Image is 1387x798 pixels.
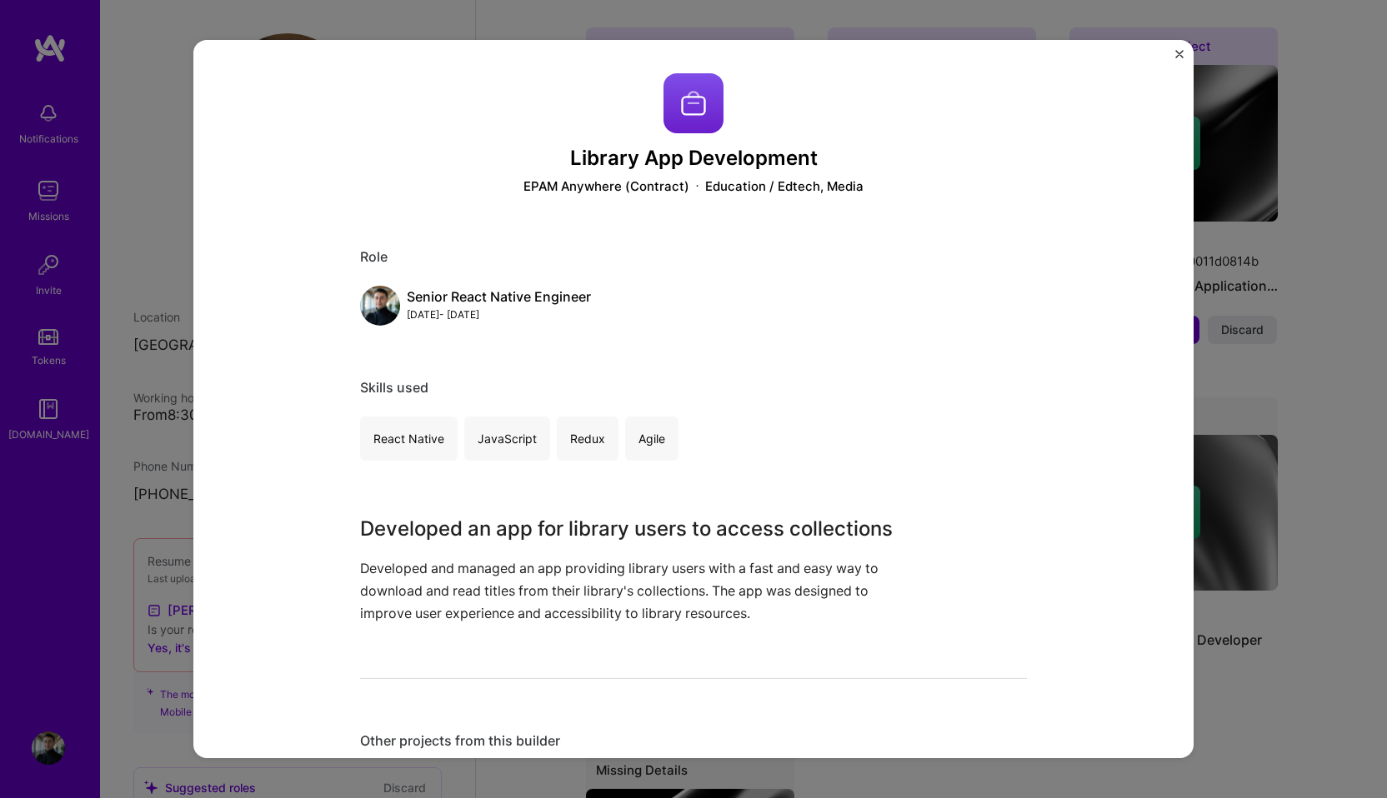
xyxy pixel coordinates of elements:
div: [DATE] - [DATE] [407,306,591,323]
div: Skills used [360,379,1027,397]
div: React Native [360,416,458,461]
div: Role [360,248,1027,266]
p: Developed and managed an app providing library users with a fast and easy way to download and rea... [360,557,902,626]
img: Company logo [663,73,724,133]
img: Dot [696,177,699,195]
div: Education / Edtech, Media [705,177,864,195]
div: JavaScript [464,416,550,461]
h3: Developed an app for library users to access collections [360,514,902,544]
div: Senior React Native Engineer [407,288,591,306]
button: Close [1175,50,1184,67]
div: Redux [557,416,618,461]
h3: Library App Development [360,147,1027,171]
div: Agile [625,416,678,461]
div: EPAM Anywhere (Contract) [523,177,689,195]
div: Other projects from this builder [360,732,1027,750]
